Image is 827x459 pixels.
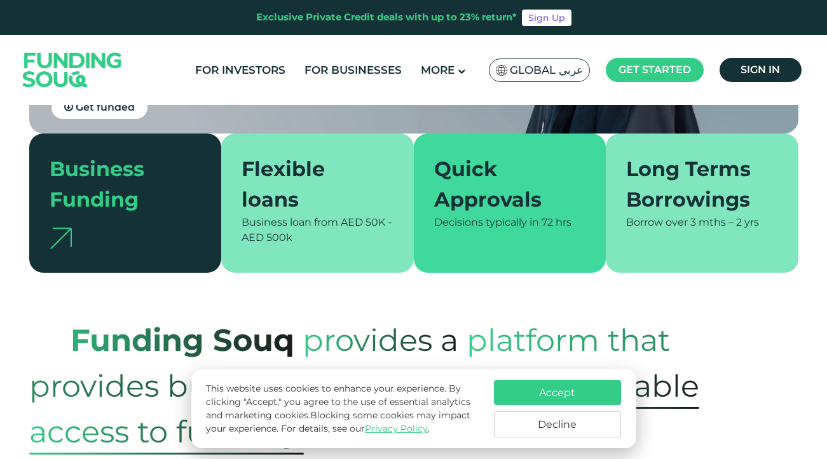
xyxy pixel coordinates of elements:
a: Get funded [51,96,147,119]
span: provides a [303,309,458,371]
div: Long Terms Borrowings [626,154,763,215]
span: Global عربي [510,63,583,78]
span: Decisions typically in [434,216,539,228]
span: Get funded [76,101,135,113]
span: 72 hrs [542,216,571,228]
p: This website uses cookies to enhance your experience. By clicking "Accept," you agree to the use ... [206,382,481,435]
span: For details, see our . [281,423,430,434]
span: 3 mths – 2 yrs [690,216,759,228]
span: More [421,64,455,76]
span: Business loan from [242,216,338,228]
a: Privacy Policy [365,423,428,434]
button: Decline [494,411,621,437]
img: Logo [10,38,135,102]
a: For Businesses [301,60,405,81]
span: Blocking some cookies may impact your experience. [206,409,470,434]
div: Exclusive Private Credit deals with up to 23% return* [256,10,517,25]
span: Get started [619,64,691,76]
div: Business Funding [50,154,186,215]
a: For Investors [192,60,289,81]
img: SA Flag [496,65,507,76]
a: Sign in [720,58,802,82]
a: Sign Up [522,10,571,26]
span: quick and affordable [383,363,699,409]
strong: Funding Souq [71,322,294,359]
span: access to funding. [29,409,304,455]
span: platform that provides business with [29,309,670,417]
div: Quick Approvals [434,154,571,215]
img: arrow [50,228,72,249]
div: Flexible loans [242,154,378,215]
button: Accept [494,380,621,405]
span: Borrow over [626,216,688,228]
span: Sign in [741,64,780,76]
